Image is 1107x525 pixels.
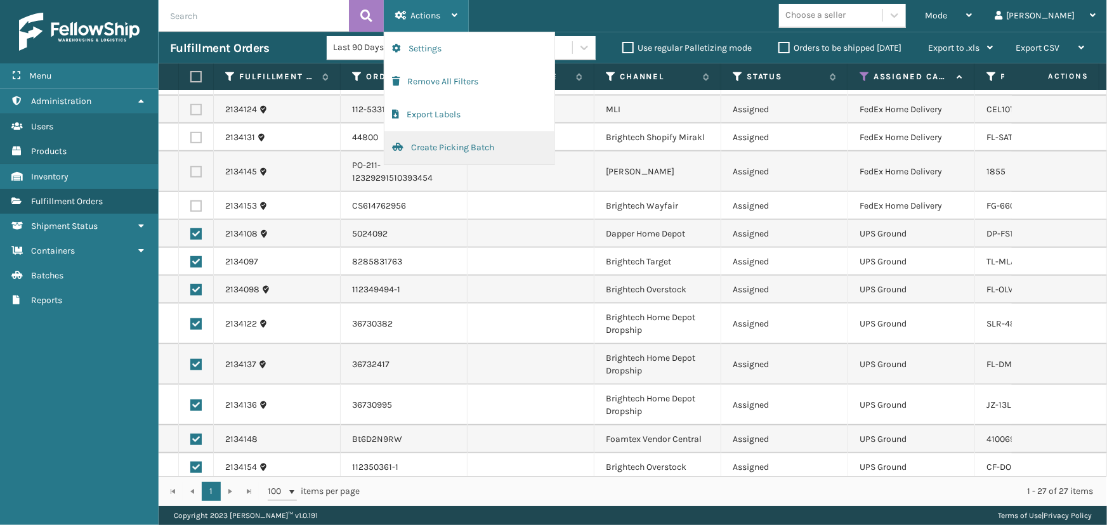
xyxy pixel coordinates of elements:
label: Order Number [366,71,443,82]
td: FedEx Home Delivery [848,152,975,192]
a: 2134148 [225,433,258,446]
td: UPS Ground [848,385,975,425]
a: 2134145 [225,165,257,178]
a: CF-DOKI-XP2Q [986,462,1044,472]
td: Brightech Wayfair [594,192,721,220]
button: Create Picking Batch [384,131,554,164]
td: UPS Ground [848,453,975,481]
td: UPS Ground [848,344,975,385]
label: Channel [620,71,697,82]
a: Terms of Use [998,511,1042,520]
p: Copyright 2023 [PERSON_NAME]™ v 1.0.191 [174,506,318,525]
td: Assigned [721,192,848,220]
a: TL-MLA-WHT [986,256,1037,267]
label: Status [747,71,823,82]
td: Assigned [721,453,848,481]
td: Brightech Home Depot Dropship [594,385,721,425]
div: 1 - 27 of 27 items [378,485,1093,498]
td: FedEx Home Delivery [848,96,975,124]
div: Last 90 Days [333,41,431,55]
a: 1855 [986,166,1005,177]
td: [PERSON_NAME] [594,152,721,192]
td: Assigned [721,248,848,276]
span: 100 [268,485,287,498]
a: 2134154 [225,461,257,474]
span: Export CSV [1016,42,1059,53]
div: Choose a seller [785,9,846,22]
button: Export Labels [384,98,554,131]
button: Settings [384,32,554,65]
span: Batches [31,270,63,281]
td: 112-5331424-0860259 [341,96,468,124]
label: Orders to be shipped [DATE] [778,42,901,53]
td: Assigned [721,124,848,152]
td: UPS Ground [848,220,975,248]
td: Brightech Target [594,248,721,276]
a: SLR-48HG-WW [986,318,1047,329]
td: MLI [594,96,721,124]
img: logo [19,13,140,51]
td: UPS Ground [848,425,975,453]
a: 1 [202,482,221,501]
td: FedEx Home Delivery [848,192,975,220]
td: Brightech Home Depot Dropship [594,344,721,385]
td: Assigned [721,344,848,385]
td: 112349494-1 [341,276,468,304]
a: CEL10TN [986,104,1021,115]
a: JZ-13LD-T8SB [986,399,1041,410]
td: Bt6D2N9RW [341,425,468,453]
span: Mode [925,10,947,21]
span: Actions [410,10,440,21]
span: Menu [29,70,51,81]
td: UPS Ground [848,276,975,304]
a: 2134153 [225,200,257,212]
a: 2134097 [225,256,258,268]
td: 36732417 [341,344,468,385]
span: Fulfillment Orders [31,196,103,207]
span: Users [31,121,53,132]
a: 410069-1130 [986,434,1035,444]
a: 2134131 [225,131,255,144]
label: Fulfillment Order Id [239,71,316,82]
td: Assigned [721,152,848,192]
a: FG-660L-EAE3 [986,200,1043,211]
a: 2134137 [225,358,256,371]
td: CS614762956 [341,192,468,220]
a: 2134136 [225,399,257,412]
td: 112350361-1 [341,453,468,481]
span: Export to .xls [928,42,979,53]
label: Assigned Carrier Service [874,71,950,82]
a: 2134122 [225,318,257,330]
td: Assigned [721,304,848,344]
span: Reports [31,295,62,306]
span: Containers [31,245,75,256]
td: UPS Ground [848,248,975,276]
a: 2134098 [225,283,259,296]
a: 2134108 [225,228,258,240]
td: Brightech Overstock [594,276,721,304]
td: Assigned [721,96,848,124]
td: Brightech Overstock [594,453,721,481]
td: Assigned [721,385,848,425]
span: Administration [31,96,91,107]
h3: Fulfillment Orders [170,41,269,56]
span: items per page [268,482,360,501]
span: Inventory [31,171,69,182]
a: FL-DME-SVR [986,359,1036,370]
td: Assigned [721,276,848,304]
td: Foamtex Vendor Central [594,425,721,453]
a: Privacy Policy [1044,511,1092,520]
span: Products [31,146,67,157]
div: | [998,506,1092,525]
td: 8285831763 [341,248,468,276]
button: Remove All Filters [384,65,554,98]
span: Shipment Status [31,221,98,231]
td: 5024092 [341,220,468,248]
td: 44800 [341,124,468,152]
span: Actions [1008,66,1096,87]
td: 36730382 [341,304,468,344]
td: Brightech Home Depot Dropship [594,304,721,344]
label: Product SKU [1000,71,1077,82]
a: FL-OLVA-CRM [986,284,1040,295]
a: FL-SATRN-BLK [986,132,1044,143]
